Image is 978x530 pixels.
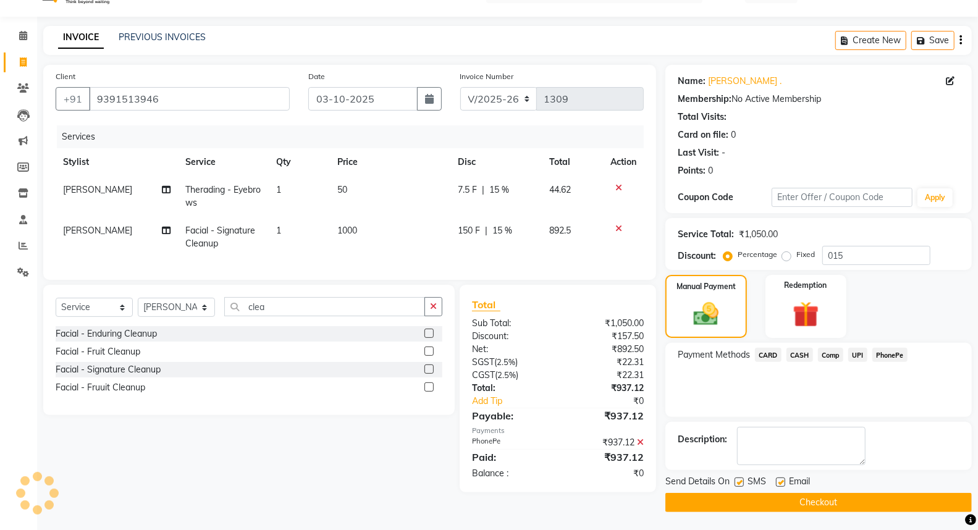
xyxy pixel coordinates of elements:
[574,395,653,408] div: ₹0
[677,281,736,292] label: Manual Payment
[678,111,727,124] div: Total Visits:
[558,343,653,356] div: ₹892.50
[665,493,972,512] button: Checkout
[185,225,255,249] span: Facial - Signature Cleanup
[185,184,261,208] span: Therading - Eyebrows
[58,27,104,49] a: INVOICE
[678,228,734,241] div: Service Total:
[337,184,347,195] span: 50
[789,475,810,490] span: Email
[665,475,730,490] span: Send Details On
[485,224,487,237] span: |
[269,148,330,176] th: Qty
[330,148,450,176] th: Price
[796,249,815,260] label: Fixed
[463,395,573,408] a: Add Tip
[56,148,178,176] th: Stylist
[558,450,653,465] div: ₹937.12
[786,348,813,362] span: CASH
[472,426,644,436] div: Payments
[308,71,325,82] label: Date
[678,348,750,361] span: Payment Methods
[56,87,90,111] button: +91
[63,184,132,195] span: [PERSON_NAME]
[56,327,157,340] div: Facial - Enduring Cleanup
[463,467,558,480] div: Balance :
[119,32,206,43] a: PREVIOUS INVOICES
[558,436,653,449] div: ₹937.12
[463,369,558,382] div: ( )
[678,93,731,106] div: Membership:
[463,317,558,330] div: Sub Total:
[739,228,778,241] div: ₹1,050.00
[603,148,644,176] th: Action
[558,408,653,423] div: ₹937.12
[678,250,716,263] div: Discount:
[872,348,908,362] span: PhonePe
[549,225,571,236] span: 892.5
[497,357,515,367] span: 2.5%
[785,280,827,291] label: Redemption
[542,148,603,176] th: Total
[708,164,713,177] div: 0
[482,183,484,196] span: |
[458,224,480,237] span: 150 F
[472,369,495,381] span: CGST
[463,408,558,423] div: Payable:
[178,148,269,176] th: Service
[785,298,827,330] img: _gift.svg
[224,297,425,316] input: Search or Scan
[558,369,653,382] div: ₹22.31
[558,330,653,343] div: ₹157.50
[497,370,516,380] span: 2.5%
[56,381,145,394] div: Facial - Fruuit Cleanup
[678,164,706,177] div: Points:
[463,436,558,449] div: PhonePe
[917,188,953,207] button: Apply
[337,225,357,236] span: 1000
[558,382,653,395] div: ₹937.12
[463,356,558,369] div: ( )
[549,184,571,195] span: 44.62
[472,298,500,311] span: Total
[56,71,75,82] label: Client
[63,225,132,236] span: [PERSON_NAME]
[678,433,727,446] div: Description:
[911,31,955,50] button: Save
[678,191,772,204] div: Coupon Code
[755,348,782,362] span: CARD
[818,348,844,362] span: Comp
[56,345,140,358] div: Facial - Fruit Cleanup
[56,363,161,376] div: Facial - Signature Cleanup
[277,225,282,236] span: 1
[57,125,653,148] div: Services
[738,249,777,260] label: Percentage
[678,75,706,88] div: Name:
[463,450,558,465] div: Paid:
[686,300,727,329] img: _cash.svg
[460,71,514,82] label: Invoice Number
[463,343,558,356] div: Net:
[89,87,290,111] input: Search by Name/Mobile/Email/Code
[722,146,725,159] div: -
[558,317,653,330] div: ₹1,050.00
[848,348,867,362] span: UPI
[558,356,653,369] div: ₹22.31
[731,128,736,141] div: 0
[472,356,494,368] span: SGST
[489,183,509,196] span: 15 %
[708,75,782,88] a: [PERSON_NAME] .
[277,184,282,195] span: 1
[748,475,766,490] span: SMS
[772,188,913,207] input: Enter Offer / Coupon Code
[678,93,959,106] div: No Active Membership
[678,128,728,141] div: Card on file:
[450,148,542,176] th: Disc
[492,224,512,237] span: 15 %
[835,31,906,50] button: Create New
[463,330,558,343] div: Discount:
[458,183,477,196] span: 7.5 F
[463,382,558,395] div: Total:
[678,146,719,159] div: Last Visit:
[558,467,653,480] div: ₹0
